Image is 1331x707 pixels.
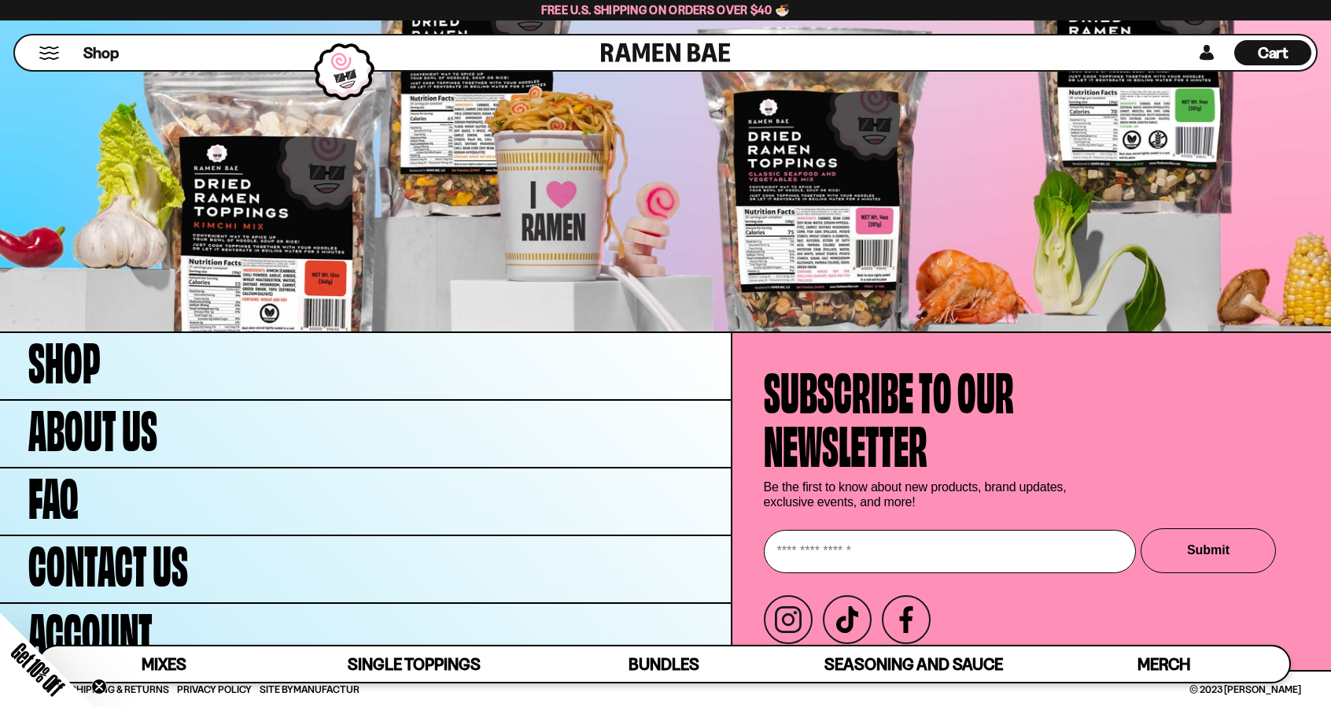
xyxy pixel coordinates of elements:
[1189,684,1301,694] span: © 2023 [PERSON_NAME]
[1258,43,1289,62] span: Cart
[7,639,68,700] span: Get 10% Off
[764,361,1014,468] h4: Subscribe to our newsletter
[764,530,1136,573] input: Enter your email
[83,40,119,65] a: Shop
[293,683,359,695] a: Manufactur
[764,479,1078,509] p: Be the first to know about new products, brand updates, exclusive events, and more!
[260,684,359,694] span: Site By
[1234,35,1311,70] a: Cart
[541,2,791,17] span: Free U.S. Shipping on Orders over $40 🍜
[39,46,60,60] button: Mobile Menu Trigger
[83,43,119,64] span: Shop
[177,684,252,694] a: Privacy Policy
[28,399,157,453] span: About Us
[28,602,153,656] span: Account
[28,535,188,588] span: Contact Us
[70,684,169,694] a: Shipping & Returns
[28,467,79,520] span: FAQ
[28,331,101,385] span: Shop
[91,679,107,694] button: Close teaser
[1141,528,1276,573] button: Submit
